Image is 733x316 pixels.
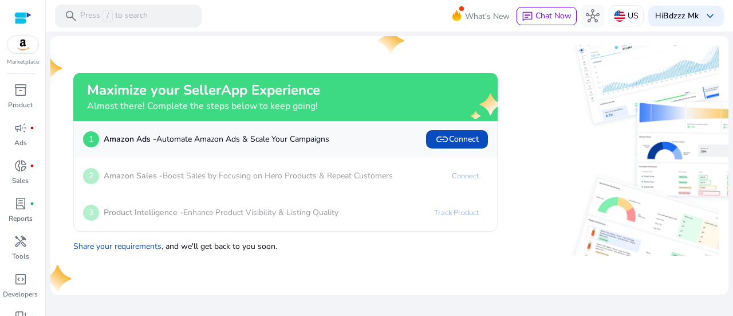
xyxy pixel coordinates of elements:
p: Sales [12,175,29,186]
p: Marketplace [7,58,39,67]
p: Hi [655,12,699,20]
p: Ads [14,138,27,148]
span: inventory_2 [14,83,27,97]
p: 1 [83,131,99,147]
p: 3 [83,205,99,221]
span: lab_profile [14,197,27,210]
span: search [64,9,78,23]
span: handyman [14,235,27,248]
h2: Maximize your SellerApp Experience [87,82,320,99]
img: one-star.svg [37,54,64,82]
span: hub [586,9,600,23]
span: link [435,132,449,146]
a: Share your requirements [73,241,161,252]
span: Connect [435,132,479,146]
h4: Almost there! Complete the steps below to keep going! [87,101,320,112]
img: one-star.svg [46,265,73,292]
img: amazon.svg [7,36,38,53]
p: Tools [12,251,29,262]
span: chat [522,11,533,22]
p: , and we'll get back to you soon. [73,236,498,252]
button: hub [581,5,604,28]
span: fiber_manual_record [30,126,34,130]
span: code_blocks [14,272,27,286]
span: / [103,10,113,22]
span: What's New [465,6,510,26]
a: Connect [443,167,488,185]
b: Amazon Ads - [104,134,156,145]
span: keyboard_arrow_down [703,9,717,23]
b: Product Intelligence - [104,207,183,218]
b: Bdzzz Mk [663,10,699,21]
a: Track Product [425,204,488,222]
b: Amazon Sales - [104,170,163,181]
p: Press to search [80,10,148,22]
span: fiber_manual_record [30,201,34,206]
p: Developers [3,289,38,299]
img: one-star.svg [379,27,406,54]
p: 2 [83,168,99,184]
button: linkConnect [426,130,488,149]
span: Chat Now [535,10,572,21]
p: Reports [9,213,33,224]
span: fiber_manual_record [30,163,34,168]
button: chatChat Now [517,7,577,25]
span: donut_small [14,159,27,173]
p: US [628,6,639,26]
p: Automate Amazon Ads & Scale Your Campaigns [104,133,329,145]
p: Enhance Product Visibility & Listing Quality [104,206,338,219]
img: us.svg [614,10,625,22]
span: campaign [14,121,27,135]
p: Boost Sales by Focusing on Hero Products & Repeat Customers [104,170,393,182]
p: Product [8,100,33,110]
